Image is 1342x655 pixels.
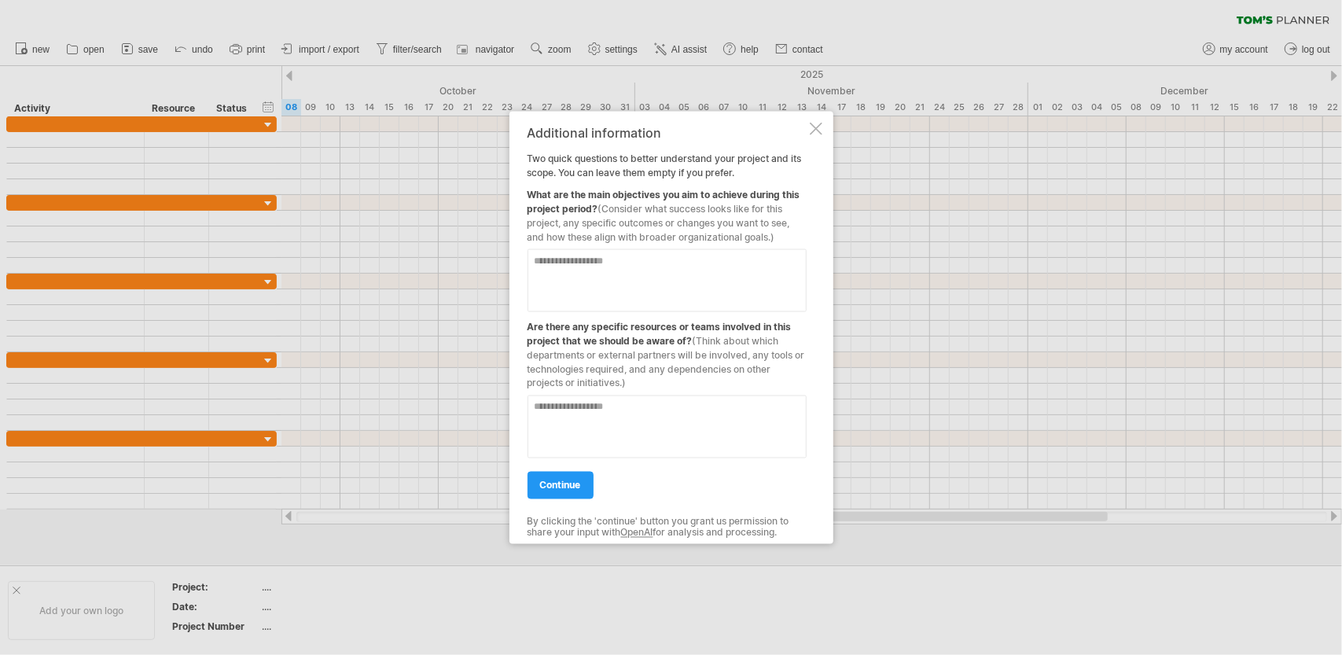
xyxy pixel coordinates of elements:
[528,179,807,244] div: What are the main objectives you aim to achieve during this project period?
[528,311,807,390] div: Are there any specific resources or teams involved in this project that we should be aware of?
[621,527,653,539] a: OpenAI
[528,125,807,139] div: Additional information
[528,125,807,530] div: Two quick questions to better understand your project and its scope. You can leave them empty if ...
[528,516,807,539] div: By clicking the 'continue' button you grant us permission to share your input with for analysis a...
[528,471,594,499] a: continue
[540,479,581,491] span: continue
[528,202,790,242] span: (Consider what success looks like for this project, any specific outcomes or changes you want to ...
